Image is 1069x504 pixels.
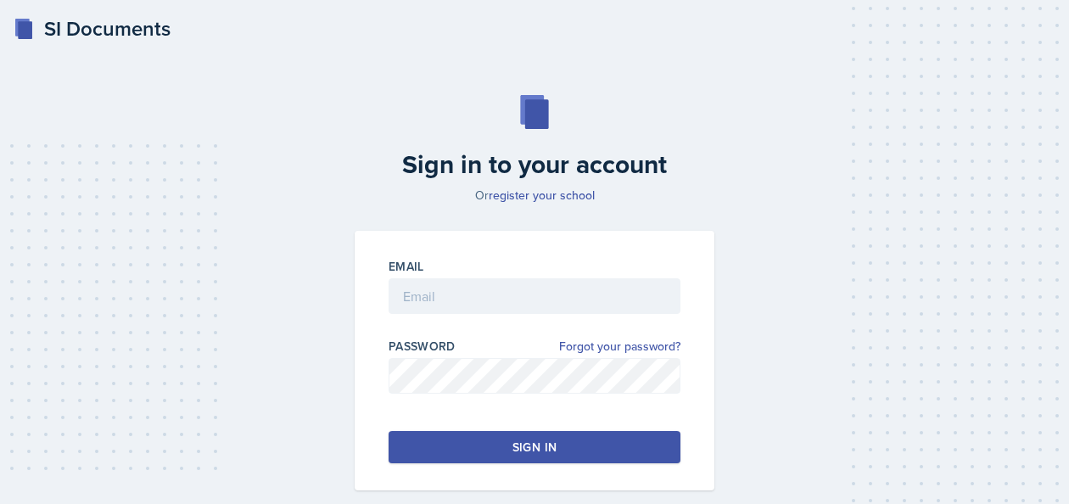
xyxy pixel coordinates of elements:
[389,258,424,275] label: Email
[389,431,680,463] button: Sign in
[344,187,725,204] p: Or
[389,338,456,355] label: Password
[559,338,680,356] a: Forgot your password?
[512,439,557,456] div: Sign in
[14,14,171,44] a: SI Documents
[489,187,595,204] a: register your school
[344,149,725,180] h2: Sign in to your account
[389,278,680,314] input: Email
